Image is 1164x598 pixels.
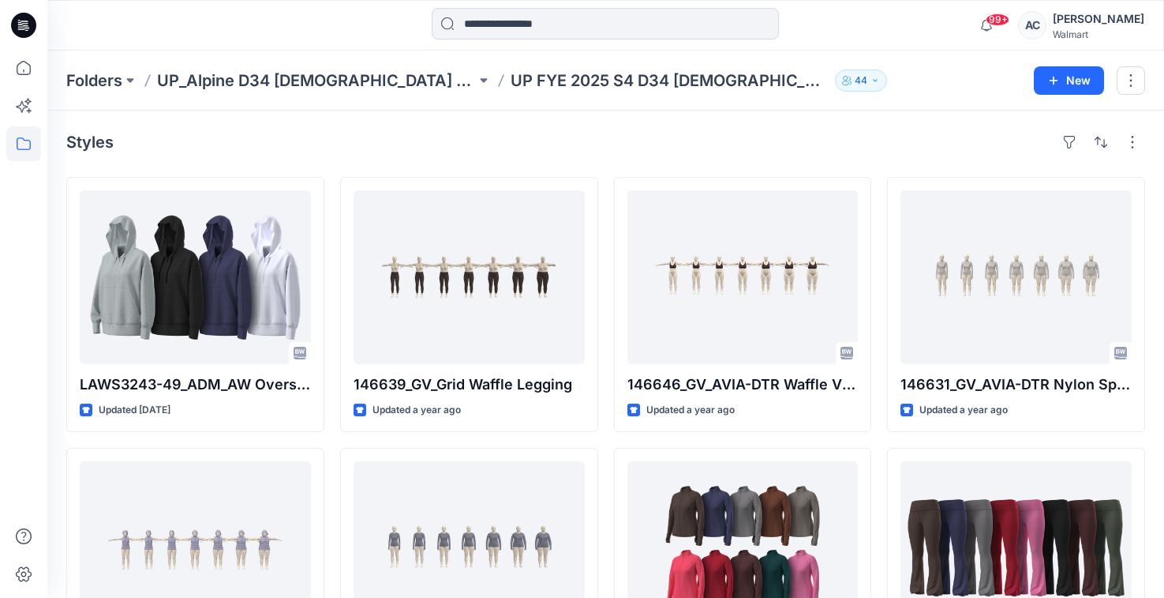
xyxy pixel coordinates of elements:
p: Updated a year ago [372,402,461,419]
button: New [1034,66,1104,95]
div: AC [1018,11,1046,39]
a: LAWS3243-49_ADM_AW Oversize Zip Hoodie [80,190,311,364]
a: Folders [66,70,122,92]
p: 146631_GV_AVIA-DTR Nylon Span mock neck top [900,374,1132,396]
a: 146631_GV_AVIA-DTR Nylon Span mock neck top [900,190,1132,364]
p: Updated [DATE] [99,402,170,419]
a: 146646_GV_AVIA-DTR Waffle V Neck Bra [627,190,859,364]
p: 146639_GV_Grid Waffle Legging [354,374,585,396]
p: 146646_GV_AVIA-DTR Waffle V Neck Bra [627,374,859,396]
div: Walmart [1053,28,1144,40]
a: 146639_GV_Grid Waffle Legging [354,190,585,364]
h4: Styles [66,133,114,152]
p: UP FYE 2025 S4 D34 [DEMOGRAPHIC_DATA] Active Alpine [511,70,829,92]
span: 99+ [986,13,1009,26]
p: Updated a year ago [919,402,1008,419]
p: LAWS3243-49_ADM_AW Oversize Zip Hoodie [80,374,311,396]
button: 44 [835,70,887,92]
p: Updated a year ago [646,402,735,419]
p: 44 [855,72,867,89]
a: UP_Alpine D34 [DEMOGRAPHIC_DATA] Active [157,70,476,92]
div: [PERSON_NAME] [1053,9,1144,28]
